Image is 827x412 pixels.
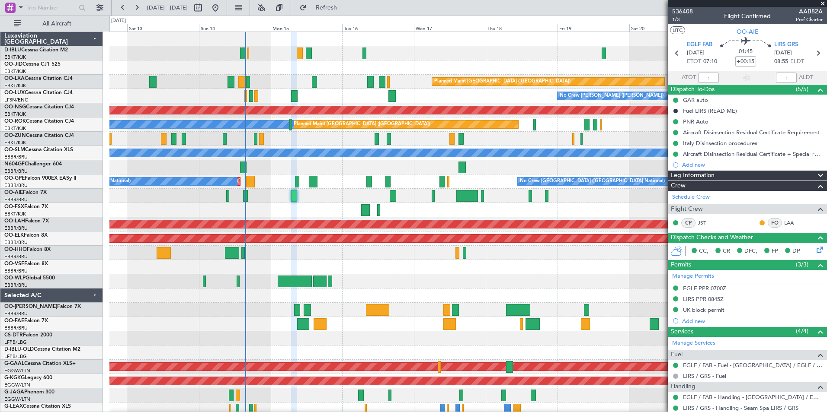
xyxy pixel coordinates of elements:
[4,219,49,224] a: OO-LAHFalcon 7X
[4,162,62,167] a: N604GFChallenger 604
[672,272,714,281] a: Manage Permits
[4,190,47,195] a: OO-AIEFalcon 7X
[4,90,73,95] a: OO-LUXCessna Citation CJ4
[4,268,28,274] a: EBBR/BRU
[774,49,792,57] span: [DATE]
[772,247,778,256] span: FP
[671,350,683,360] span: Fuel
[4,105,74,110] a: OO-NSGCessna Citation CJ4
[774,41,798,49] span: LIRS GRS
[111,17,126,25] div: [DATE]
[683,129,820,136] div: Aircraft Disinsection Residual Certificate Requirement
[703,57,717,66] span: 07:10
[4,225,28,231] a: EBBR/BRU
[414,24,486,32] div: Wed 17
[739,48,753,56] span: 01:45
[4,204,48,209] a: OO-FSXFalcon 7X
[4,219,25,224] span: OO-LAH
[699,247,708,256] span: CC,
[4,139,26,146] a: EBKT/KJK
[672,193,710,202] a: Schedule Crew
[4,347,80,352] a: D-IBLU-OLDCessna Citation M2
[671,204,703,214] span: Flight Crew
[4,404,23,409] span: G-LEAX
[4,119,74,124] a: OO-ROKCessna Citation CJ4
[4,76,73,81] a: OO-LXACessna Citation CJ4
[199,24,271,32] div: Sun 14
[10,17,94,31] button: All Aircraft
[672,7,693,16] span: 536408
[4,111,26,117] a: EBKT/KJK
[790,57,804,66] span: ELDT
[671,382,696,392] span: Handling
[4,276,55,281] a: OO-WLPGlobal 5500
[4,147,73,152] a: OO-SLMCessna Citation XLS
[4,375,52,380] a: G-KGKGLegacy 600
[4,361,24,366] span: G-GAAL
[768,218,782,228] div: FO
[683,404,798,412] a: LIRS / GRS - Handling - Seam Spa LIRS / GRS
[792,247,800,256] span: DP
[4,68,26,75] a: EBKT/KJK
[558,24,629,32] div: Fri 19
[147,4,188,12] span: [DATE] - [DATE]
[4,119,26,124] span: OO-ROK
[4,404,71,409] a: G-LEAXCessna Citation XLS
[683,306,724,314] div: UK block permit
[799,73,813,82] span: ALDT
[4,204,24,209] span: OO-FSX
[683,372,726,380] a: LIRS / GRS - Fuel
[4,318,24,323] span: OO-FAE
[682,161,823,168] div: Add new
[4,97,28,103] a: LFSN/ENC
[4,304,57,309] span: OO-[PERSON_NAME]
[4,82,26,89] a: EBKT/KJK
[723,247,730,256] span: CR
[671,85,715,95] span: Dispatch To-Dos
[486,24,558,32] div: Thu 18
[687,49,705,57] span: [DATE]
[4,162,25,167] span: N604GF
[4,282,28,288] a: EBBR/BRU
[4,247,51,252] a: OO-HHOFalcon 8X
[683,150,823,158] div: Aircraft Disinsection Residual Certificate + Special request
[4,211,26,217] a: EBKT/KJK
[4,261,48,266] a: OO-VSFFalcon 8X
[683,285,726,292] div: EGLF PPR 0700Z
[683,361,823,369] a: EGLF / FAB - Fuel - [GEOGRAPHIC_DATA] / EGLF / FAB
[4,339,27,345] a: LFPB/LBG
[683,393,823,401] a: EGLF / FAB - Handling - [GEOGRAPHIC_DATA] / EGLF / FAB
[26,1,76,14] input: Trip Number
[744,247,757,256] span: DFC,
[4,333,52,338] a: CS-DTRFalcon 2000
[683,139,757,147] div: Italy Disinsection procedures
[681,218,696,228] div: CP
[672,339,715,348] a: Manage Services
[4,133,26,138] span: OO-ZUN
[4,154,28,160] a: EBBR/BRU
[4,76,25,81] span: OO-LXA
[4,368,30,374] a: EGGW/LTN
[4,247,27,252] span: OO-HHO
[724,12,771,21] div: Flight Confirmed
[4,176,25,181] span: OO-GPE
[682,317,823,325] div: Add new
[671,327,693,337] span: Services
[4,48,21,53] span: D-IBLU
[687,41,712,49] span: EGLF FAB
[629,24,701,32] div: Sat 20
[737,27,759,36] span: OO-AIE
[683,96,708,104] div: GAR auto
[308,5,345,11] span: Refresh
[4,196,28,203] a: EBBR/BRU
[4,318,48,323] a: OO-FAEFalcon 7X
[796,16,823,23] span: Pref Charter
[560,89,664,102] div: No Crew [PERSON_NAME] ([PERSON_NAME])
[127,24,199,32] div: Sat 13
[4,396,30,402] a: EGGW/LTN
[4,333,23,338] span: CS-DTR
[271,24,343,32] div: Mon 15
[4,48,68,53] a: D-IBLUCessna Citation M2
[4,304,81,309] a: OO-[PERSON_NAME]Falcon 7X
[342,24,414,32] div: Tue 16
